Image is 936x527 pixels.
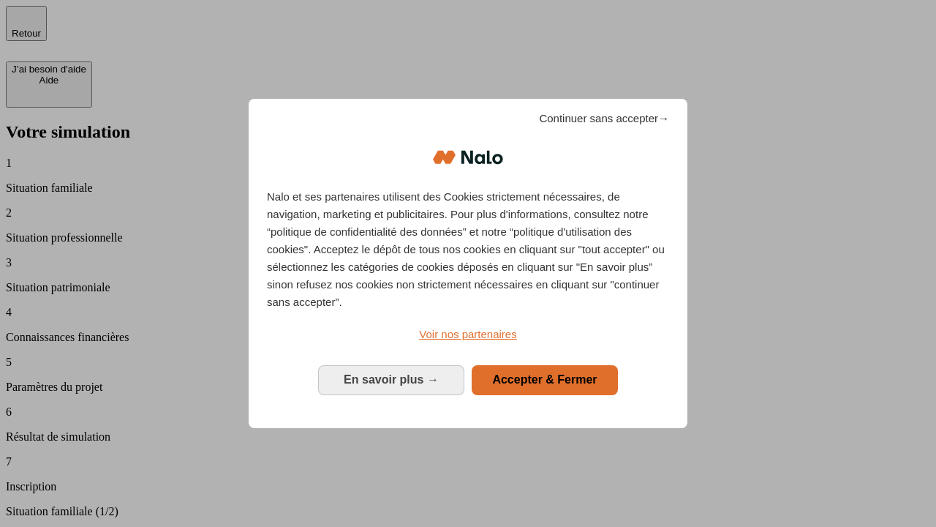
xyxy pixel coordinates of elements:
span: Continuer sans accepter→ [539,110,669,127]
div: Bienvenue chez Nalo Gestion du consentement [249,99,687,427]
button: En savoir plus: Configurer vos consentements [318,365,464,395]
span: Voir nos partenaires [419,328,516,340]
p: Nalo et ses partenaires utilisent des Cookies strictement nécessaires, de navigation, marketing e... [267,188,669,311]
button: Accepter & Fermer: Accepter notre traitement des données et fermer [472,365,618,395]
span: En savoir plus → [344,373,439,386]
img: Logo [433,135,503,179]
a: Voir nos partenaires [267,326,669,343]
span: Accepter & Fermer [492,373,597,386]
